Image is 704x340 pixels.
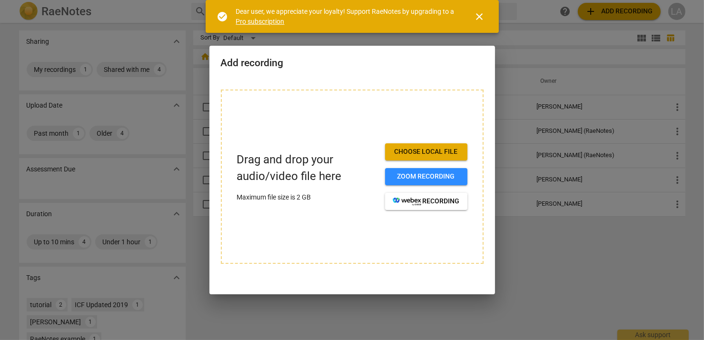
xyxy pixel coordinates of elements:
p: Maximum file size is 2 GB [237,192,377,202]
button: Choose local file [385,143,467,160]
a: Pro subscription [236,18,285,25]
h2: Add recording [221,57,484,69]
div: Dear user, we appreciate your loyalty! Support RaeNotes by upgrading to a [236,7,457,26]
button: Close [468,5,491,28]
span: Zoom recording [393,172,460,181]
span: check_circle [217,11,228,22]
p: Drag and drop your audio/video file here [237,151,377,185]
span: Choose local file [393,147,460,157]
button: recording [385,193,467,210]
span: recording [393,197,460,206]
button: Zoom recording [385,168,467,185]
span: close [474,11,486,22]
